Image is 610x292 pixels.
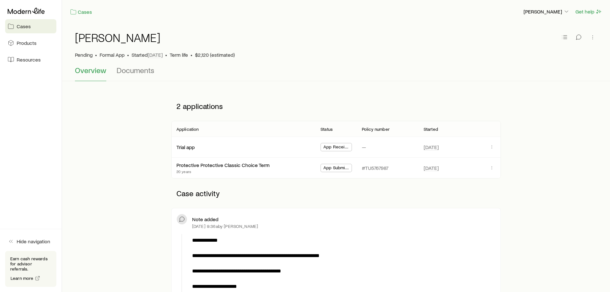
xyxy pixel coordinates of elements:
span: [DATE] [424,165,439,171]
a: Cases [5,19,56,33]
p: Policy number [362,127,390,132]
button: [PERSON_NAME] [523,8,570,16]
p: 20 years [176,169,270,174]
p: 2 applications [171,96,501,116]
h1: [PERSON_NAME] [75,31,160,44]
p: Application [176,127,199,132]
p: #TU5767987 [362,165,388,171]
a: Protective Protective Classic Choice Term [176,162,270,168]
button: Get help [575,8,602,15]
p: Note added [192,216,218,222]
span: $2,120 (estimated) [195,52,235,58]
span: Resources [17,56,41,63]
p: Started [132,52,163,58]
span: Overview [75,66,106,75]
span: Term life [170,52,188,58]
a: Cases [70,8,92,16]
span: App Submitted [323,165,349,172]
div: Trial app [176,144,195,151]
span: • [191,52,192,58]
a: Resources [5,53,56,67]
button: Hide navigation [5,234,56,248]
p: [PERSON_NAME] [524,8,570,15]
span: Learn more [11,276,34,280]
p: Case activity [171,184,501,203]
span: • [95,52,97,58]
div: Earn cash rewards for advisor referrals.Learn more [5,251,56,287]
div: Case details tabs [75,66,597,81]
span: Formal App [100,52,125,58]
span: [DATE] [148,52,163,58]
span: • [127,52,129,58]
span: App Received [323,144,349,151]
p: Status [321,127,333,132]
span: Products [17,40,37,46]
p: Pending [75,52,93,58]
a: Products [5,36,56,50]
span: Documents [117,66,154,75]
span: Cases [17,23,31,29]
span: • [165,52,167,58]
a: Trial app [176,144,195,150]
p: [DATE] 9:36a by [PERSON_NAME] [192,224,258,229]
span: [DATE] [424,144,439,150]
p: Started [424,127,438,132]
p: — [362,144,366,150]
span: Hide navigation [17,238,50,245]
p: Earn cash rewards for advisor referrals. [10,256,51,271]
